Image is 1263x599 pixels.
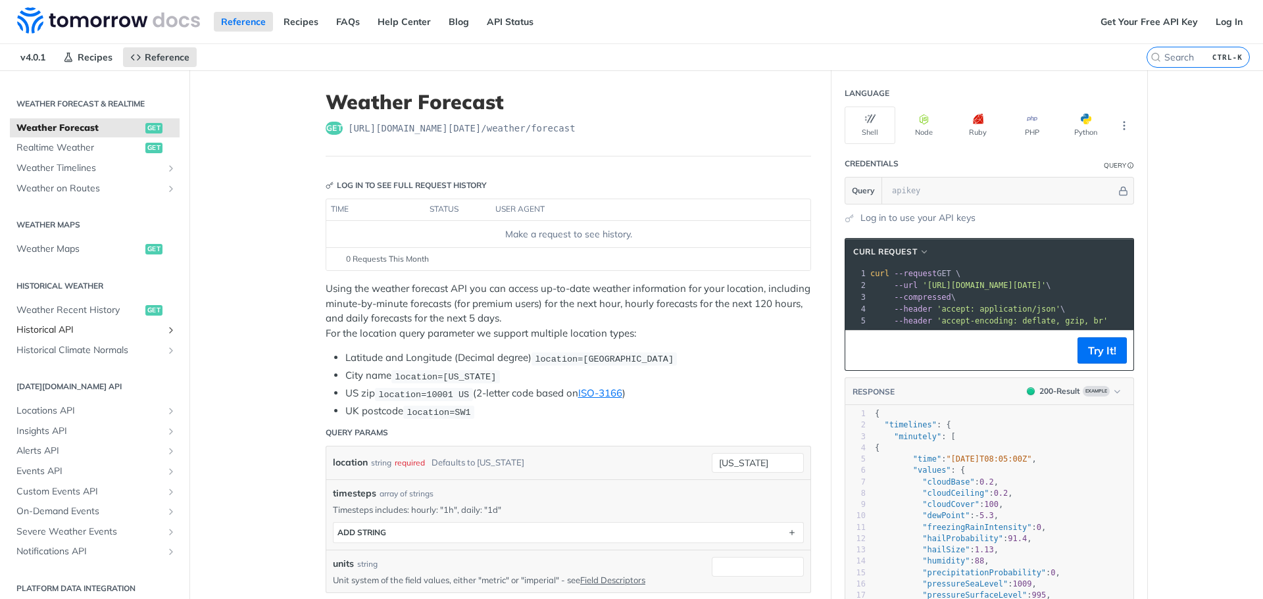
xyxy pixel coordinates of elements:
[16,304,142,317] span: Weather Recent History
[145,244,162,254] span: get
[78,51,112,63] span: Recipes
[580,575,645,585] a: Field Descriptors
[16,444,162,458] span: Alerts API
[10,158,180,178] a: Weather TimelinesShow subpages for Weather Timelines
[1208,12,1250,32] a: Log In
[1037,523,1041,532] span: 0
[1116,184,1130,197] button: Hide
[1051,568,1055,577] span: 0
[441,12,476,32] a: Blog
[845,477,866,488] div: 7
[1083,386,1110,396] span: Example
[845,488,866,499] div: 8
[922,281,1046,290] span: '[URL][DOMAIN_NAME][DATE]'
[16,344,162,357] span: Historical Climate Normals
[1020,385,1127,398] button: 200200-ResultExample
[166,345,176,356] button: Show subpages for Historical Climate Normals
[875,409,879,418] span: {
[1209,51,1246,64] kbd: CTRL-K
[16,425,162,438] span: Insights API
[984,500,999,509] span: 100
[56,47,120,67] a: Recipes
[333,574,692,586] p: Unit system of the field values, either "metric" or "imperial" - see
[870,269,889,278] span: curl
[326,281,811,341] p: Using the weather forecast API you can access up-to-date weather information for your location, i...
[345,386,811,401] li: US zip (2-letter code based on )
[16,182,162,195] span: Weather on Routes
[845,158,899,170] div: Credentials
[870,281,1051,290] span: \
[845,533,866,544] div: 12
[922,545,970,554] span: "hailSize"
[875,500,1003,509] span: : ,
[1114,116,1134,135] button: More Languages
[166,163,176,174] button: Show subpages for Weather Timelines
[852,341,870,360] button: Copy to clipboard
[845,408,866,419] div: 1
[845,567,866,579] div: 15
[13,47,53,67] span: v4.0.1
[16,162,162,175] span: Weather Timelines
[166,325,176,335] button: Show subpages for Historical API
[16,465,162,478] span: Events API
[480,12,541,32] a: API Status
[875,511,999,520] span: : ,
[16,404,162,418] span: Locations API
[10,482,180,502] a: Custom Events APIShow subpages for Custom Events API
[870,293,956,302] span: \
[1104,160,1134,170] div: QueryInformation
[1039,385,1080,397] div: 200 - Result
[10,239,180,259] a: Weather Mapsget
[326,90,811,114] h1: Weather Forecast
[334,523,803,542] button: ADD string
[10,421,180,441] a: Insights APIShow subpages for Insights API
[10,583,180,594] h2: Platform DATA integration
[16,122,142,135] span: Weather Forecast
[870,269,960,278] span: GET \
[378,389,469,399] span: location=10001 US
[1008,534,1027,543] span: 91.4
[870,304,1065,314] span: \
[1077,337,1127,364] button: Try It!
[10,502,180,521] a: On-Demand EventsShow subpages for On-Demand Events
[10,462,180,481] a: Events APIShow subpages for Events API
[276,12,326,32] a: Recipes
[329,12,367,32] a: FAQs
[1013,579,1032,588] span: 1009
[491,199,784,220] th: user agent
[922,511,970,520] span: "dewPoint"
[875,443,879,452] span: {
[922,523,1031,532] span: "freezingRainIntensity"
[845,419,866,431] div: 2
[432,453,524,472] div: Defaults to [US_STATE]
[578,387,622,399] a: ISO-3166
[875,477,999,487] span: : ,
[333,453,368,472] label: location
[326,427,388,439] div: Query Params
[145,305,162,316] span: get
[357,558,378,570] div: string
[16,485,162,498] span: Custom Events API
[10,138,180,158] a: Realtime Weatherget
[166,546,176,557] button: Show subpages for Notifications API
[922,500,979,509] span: "cloudCover"
[1104,160,1126,170] div: Query
[922,579,1008,588] span: "pressureSeaLevel"
[145,51,189,63] span: Reference
[875,454,1037,464] span: : ,
[994,489,1008,498] span: 0.2
[166,506,176,517] button: Show subpages for On-Demand Events
[845,443,866,454] div: 4
[845,107,895,144] button: Shell
[326,122,343,135] span: get
[922,568,1046,577] span: "precipitationProbability"
[214,12,273,32] a: Reference
[16,525,162,539] span: Severe Weather Events
[145,143,162,153] span: get
[845,279,868,291] div: 2
[1027,387,1035,395] span: 200
[853,246,917,258] span: cURL Request
[953,107,1003,144] button: Ruby
[166,487,176,497] button: Show subpages for Custom Events API
[899,107,949,144] button: Node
